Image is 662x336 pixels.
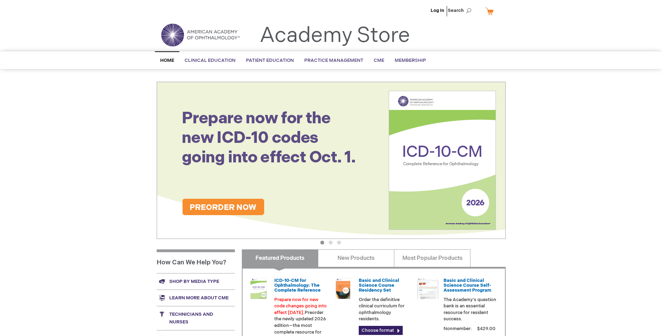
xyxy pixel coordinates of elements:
[444,297,497,322] p: The Academy's question bank is an essential resource for resident success.
[444,278,491,293] a: Basic and Clinical Science Course Self-Assessment Program
[157,306,235,330] a: Technicians and nurses
[337,241,341,244] button: 3 of 3
[431,8,444,13] a: Log In
[160,58,174,63] span: Home
[448,3,474,17] span: Search
[359,326,403,335] a: Choose format
[274,278,321,293] a: ICD-10-CM for Ophthalmology: The Complete Reference
[476,326,497,331] span: $429.00
[320,241,324,244] button: 1 of 3
[248,278,269,299] img: 0120008u_42.png
[304,58,363,63] span: Practice Management
[374,58,384,63] span: CME
[444,324,472,333] strong: Nonmember:
[260,23,410,48] a: Academy Store
[359,278,399,293] a: Basic and Clinical Science Course Residency Set
[395,58,426,63] span: Membership
[157,273,235,290] a: Shop by media type
[157,290,235,306] a: Learn more about CME
[329,241,333,244] button: 2 of 3
[359,297,412,322] p: Order the definitive clinical curriculum for ophthalmology residents.
[318,249,394,267] a: New Products
[242,249,318,267] a: Featured Products
[185,58,236,63] span: Clinical Education
[274,297,327,315] font: Prepare now for new code changes going into effect [DATE].
[394,249,470,267] a: Most Popular Products
[417,278,438,299] img: bcscself_20.jpg
[333,278,354,299] img: 02850963u_47.png
[246,58,294,63] span: Patient Education
[157,249,235,273] h1: How Can We Help You?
